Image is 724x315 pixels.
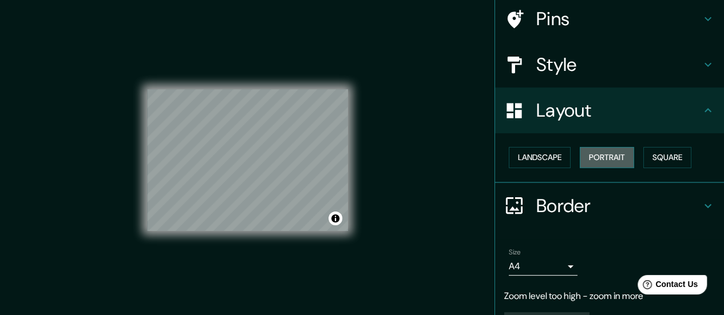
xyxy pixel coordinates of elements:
h4: Layout [536,99,701,122]
canvas: Map [147,89,348,231]
div: Style [495,42,724,87]
h4: Pins [536,7,701,30]
div: Border [495,183,724,229]
h4: Style [536,53,701,76]
label: Size [509,247,521,257]
button: Square [643,147,691,168]
h4: Border [536,194,701,217]
button: Portrait [580,147,634,168]
iframe: Help widget launcher [622,270,711,302]
p: Zoom level too high - zoom in more [504,289,715,303]
button: Landscape [509,147,571,168]
div: Layout [495,87,724,133]
div: A4 [509,257,577,276]
button: Toggle attribution [329,212,342,225]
